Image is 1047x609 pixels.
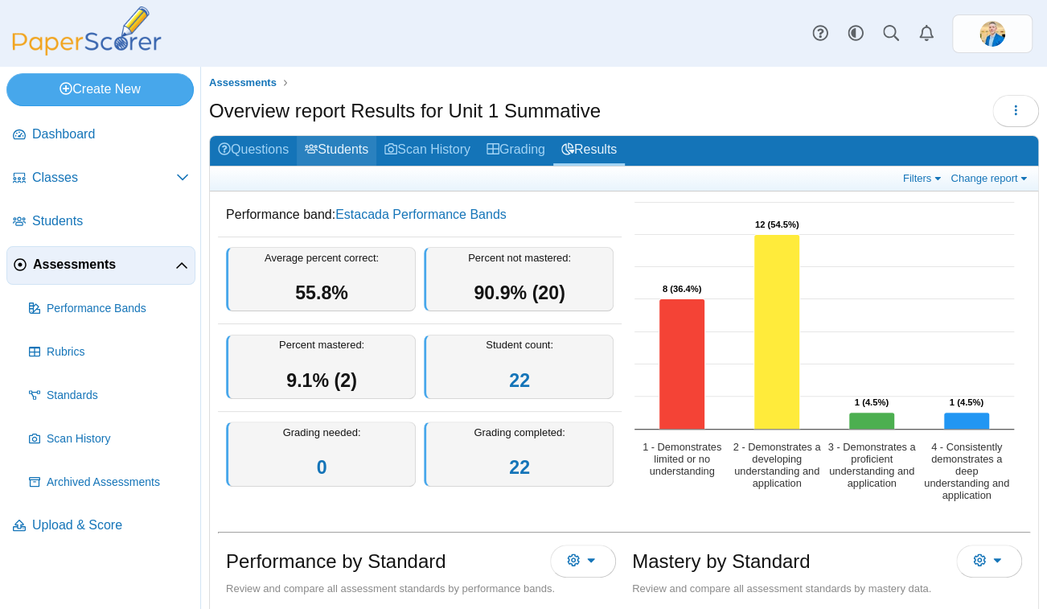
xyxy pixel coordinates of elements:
a: ps.jrF02AmRZeRNgPWo [952,14,1033,53]
img: ps.jrF02AmRZeRNgPWo [979,21,1005,47]
a: 22 [509,370,530,391]
span: 55.8% [295,282,348,303]
a: Dashboard [6,116,195,154]
span: 90.9% (20) [474,282,565,303]
a: Performance Bands [23,290,195,328]
path: 4 - Consistently demonstrates a deep understanding and application, 1. Overall Assessment Perform... [944,413,990,430]
div: Percent not mastered: [424,247,614,312]
button: More options [956,545,1022,577]
a: Grading [478,136,553,166]
a: Estacada Performance Bands [335,208,507,221]
text: 3 - Demonstrates a proficient understanding and application [828,441,917,489]
h1: Mastery by Standard [632,548,810,575]
a: Archived Assessments [23,463,195,502]
h1: Overview report Results for Unit 1 Summative [209,97,601,125]
span: Performance Bands [47,301,189,317]
a: Rubrics [23,333,195,372]
img: PaperScorer [6,6,167,56]
a: Assessments [205,73,281,93]
div: Average percent correct: [226,247,416,312]
a: 0 [317,457,327,478]
dd: Performance band: [218,194,622,236]
a: Filters [899,171,948,185]
text: 1 (4.5%) [855,397,889,407]
a: Classes [6,159,195,198]
div: Student count: [424,335,614,400]
text: 8 (36.4%) [663,284,702,294]
span: Travis McFarland [979,21,1005,47]
a: 22 [509,457,530,478]
a: Results [553,136,625,166]
span: Assessments [209,76,277,88]
div: Review and compare all assessment standards by mastery data. [632,582,1022,596]
a: PaperScorer [6,44,167,58]
span: Dashboard [32,126,189,143]
text: 1 (4.5%) [950,397,984,407]
a: Create New [6,73,194,105]
div: Review and compare all assessment standards by performance bands. [226,582,616,596]
text: 12 (54.5%) [755,220,799,229]
span: Classes [32,169,176,187]
a: Questions [210,136,297,166]
span: Archived Assessments [47,475,189,491]
text: 1 - Demonstrates limited or no understanding [643,441,721,477]
svg: Interactive chart [626,194,1022,516]
div: Percent mastered: [226,335,416,400]
h1: Performance by Standard [226,548,445,575]
span: Standards [47,388,189,404]
span: Upload & Score [32,516,189,534]
div: Grading completed: [424,422,614,487]
div: Grading needed: [226,422,416,487]
a: Assessments [6,246,195,285]
a: Students [297,136,376,166]
div: Chart. Highcharts interactive chart. [626,194,1030,516]
path: 2 - Demonstrates a developing understanding and application, 12. Overall Assessment Performance. [754,235,800,430]
span: Rubrics [47,344,189,360]
path: 3 - Demonstrates a proficient understanding and application, 1. Overall Assessment Performance. [849,413,895,430]
text: 4 - Consistently demonstrates a deep understanding and application [924,441,1009,501]
a: Scan History [23,420,195,459]
path: 1 - Demonstrates limited or no understanding, 8. Overall Assessment Performance. [659,299,705,430]
button: More options [550,545,616,577]
a: Scan History [376,136,478,166]
span: Assessments [33,256,175,274]
a: Upload & Score [6,507,195,545]
span: 9.1% (2) [286,370,357,391]
text: 2 - Demonstrates a developing understanding and application [733,441,822,489]
a: Standards [23,377,195,415]
a: Change report [946,171,1034,185]
span: Students [32,212,189,230]
a: Alerts [909,16,944,51]
a: Students [6,203,195,241]
span: Scan History [47,431,189,447]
